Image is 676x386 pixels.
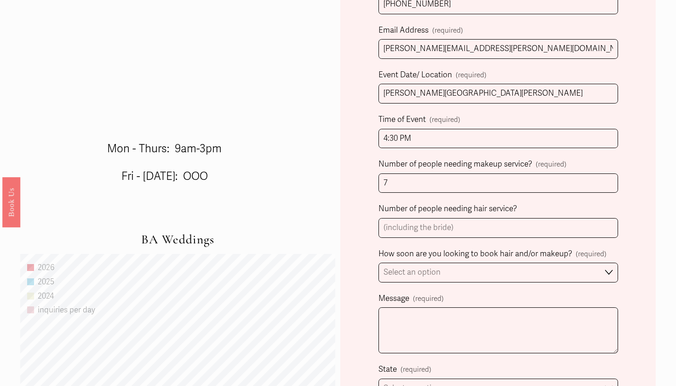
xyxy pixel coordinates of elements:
[401,363,431,376] span: (required)
[378,173,618,193] input: (including the bride)
[378,129,618,149] input: (estimated time)
[378,247,572,261] span: How soon are you looking to book hair and/or makeup?
[378,68,452,82] span: Event Date/ Location
[121,170,208,183] span: Fri - [DATE]: OOO
[456,69,487,81] span: (required)
[413,293,444,305] span: (required)
[378,113,426,127] span: Time of Event
[378,23,429,38] span: Email Address
[536,158,567,171] span: (required)
[20,232,335,247] h2: BA Weddings
[378,292,409,306] span: Message
[378,202,517,216] span: Number of people needing hair service?
[107,142,222,156] span: Mon - Thurs: 9am-3pm
[378,218,618,238] input: (including the bride)
[2,177,20,227] a: Book Us
[378,263,618,282] select: How soon are you looking to book hair and/or makeup?
[430,114,460,126] span: (required)
[576,248,607,260] span: (required)
[432,24,463,37] span: (required)
[378,157,532,172] span: Number of people needing makeup service?
[378,363,397,377] span: State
